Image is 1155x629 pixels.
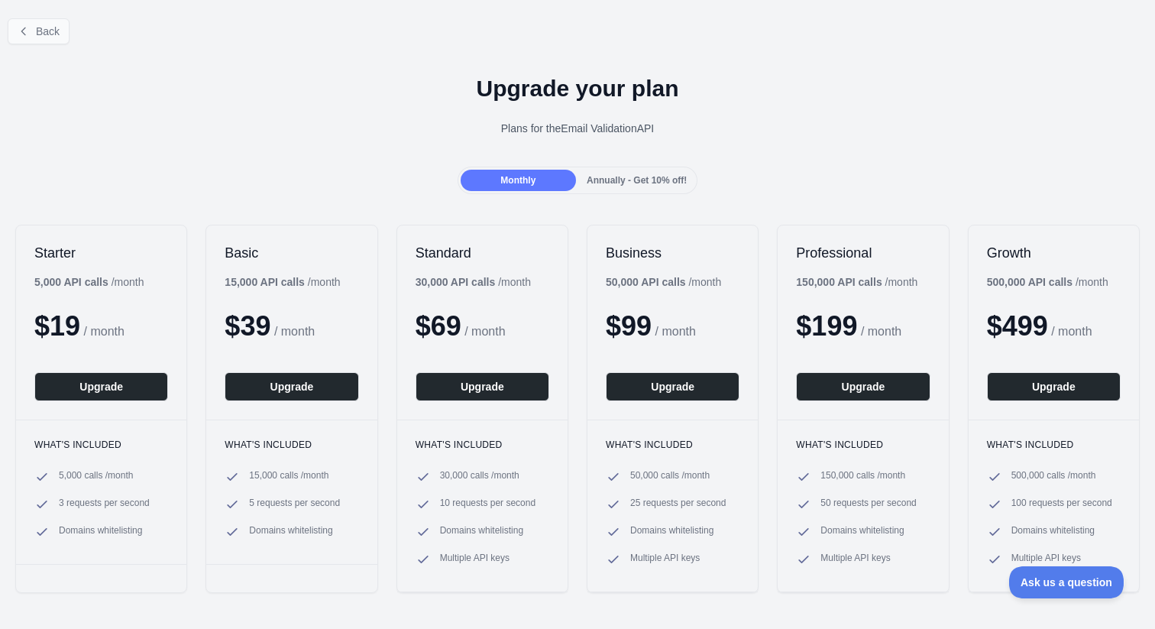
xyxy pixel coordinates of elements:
[606,276,686,288] b: 50,000 API calls
[987,244,1121,262] h2: Growth
[796,276,882,288] b: 150,000 API calls
[1009,566,1124,598] iframe: Toggle Customer Support
[796,310,857,342] span: $ 199
[416,274,531,290] div: / month
[796,274,917,290] div: / month
[416,310,461,342] span: $ 69
[606,244,739,262] h2: Business
[987,276,1072,288] b: 500,000 API calls
[987,310,1048,342] span: $ 499
[416,244,549,262] h2: Standard
[987,274,1108,290] div: / month
[416,276,496,288] b: 30,000 API calls
[606,274,721,290] div: / month
[796,244,930,262] h2: Professional
[606,310,652,342] span: $ 99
